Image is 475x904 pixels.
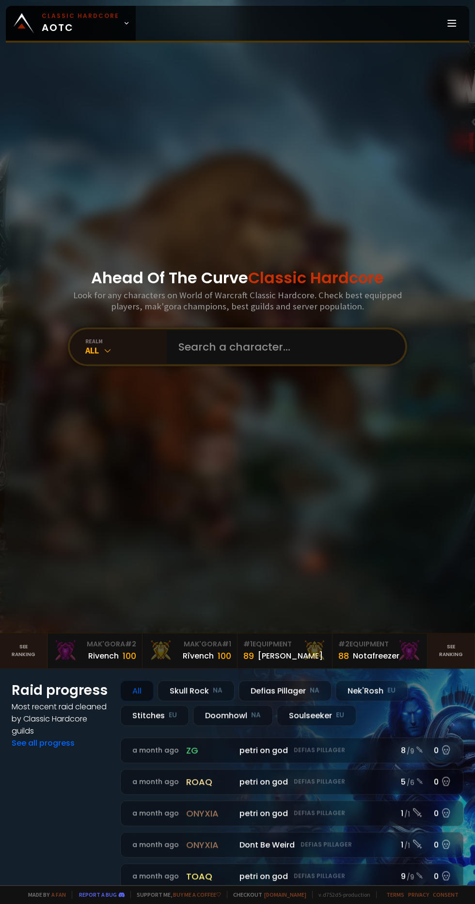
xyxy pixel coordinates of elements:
[12,701,109,737] h4: Most recent raid cleaned by Classic Hardcore guilds
[120,863,463,889] a: a month agotoaqpetri on godDefias Pillager9 /90
[251,710,261,720] small: NA
[238,680,332,701] div: Defias Pillager
[338,639,421,649] div: Equipment
[42,12,119,20] small: Classic Hardcore
[433,891,459,898] a: Consent
[243,649,254,662] div: 89
[120,705,189,726] div: Stitches
[243,639,326,649] div: Equipment
[338,649,349,662] div: 88
[125,639,136,649] span: # 2
[42,12,119,35] span: AOTC
[353,650,399,662] div: Notafreezer
[12,737,75,749] a: See all progress
[338,639,349,649] span: # 2
[248,267,384,289] span: Classic Hardcore
[277,705,356,726] div: Soulseeker
[120,769,463,795] a: a month agoroaqpetri on godDefias Pillager5 /60
[85,337,167,345] div: realm
[12,680,109,701] h1: Raid progress
[53,639,136,649] div: Mak'Gora
[6,6,136,41] a: Classic HardcoreAOTC
[258,650,323,662] div: [PERSON_NAME]
[222,639,231,649] span: # 1
[158,680,235,701] div: Skull Rock
[51,891,66,898] a: a fan
[264,891,306,898] a: [DOMAIN_NAME]
[85,345,167,356] div: All
[173,329,394,364] input: Search a character...
[243,639,253,649] span: # 1
[218,649,231,662] div: 100
[183,650,214,662] div: Rîvench
[213,686,222,695] small: NA
[173,891,221,898] a: Buy me a coffee
[120,800,463,826] a: a month agoonyxiapetri on godDefias Pillager1 /10
[142,633,237,668] a: Mak'Gora#1Rîvench100
[169,710,177,720] small: EU
[193,705,273,726] div: Doomhowl
[79,891,117,898] a: Report a bug
[88,650,119,662] div: Rivench
[123,649,136,662] div: 100
[47,633,142,668] a: Mak'Gora#2Rivench100
[237,633,332,668] a: #1Equipment89[PERSON_NAME]
[427,633,475,668] a: Seeranking
[120,737,463,763] a: a month agozgpetri on godDefias Pillager8 /90
[91,266,384,290] h1: Ahead Of The Curve
[120,832,463,858] a: a month agoonyxiaDont Be WeirdDefias Pillager1 /10
[130,891,221,898] span: Support me,
[386,891,404,898] a: Terms
[22,891,66,898] span: Made by
[310,686,319,695] small: NA
[71,290,404,312] h3: Look for any characters on World of Warcraft Classic Hardcore. Check best equipped players, mak'g...
[408,891,429,898] a: Privacy
[387,686,396,695] small: EU
[227,891,306,898] span: Checkout
[312,891,370,898] span: v. d752d5 - production
[332,633,427,668] a: #2Equipment88Notafreezer
[335,680,408,701] div: Nek'Rosh
[148,639,231,649] div: Mak'Gora
[120,680,154,701] div: All
[336,710,344,720] small: EU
